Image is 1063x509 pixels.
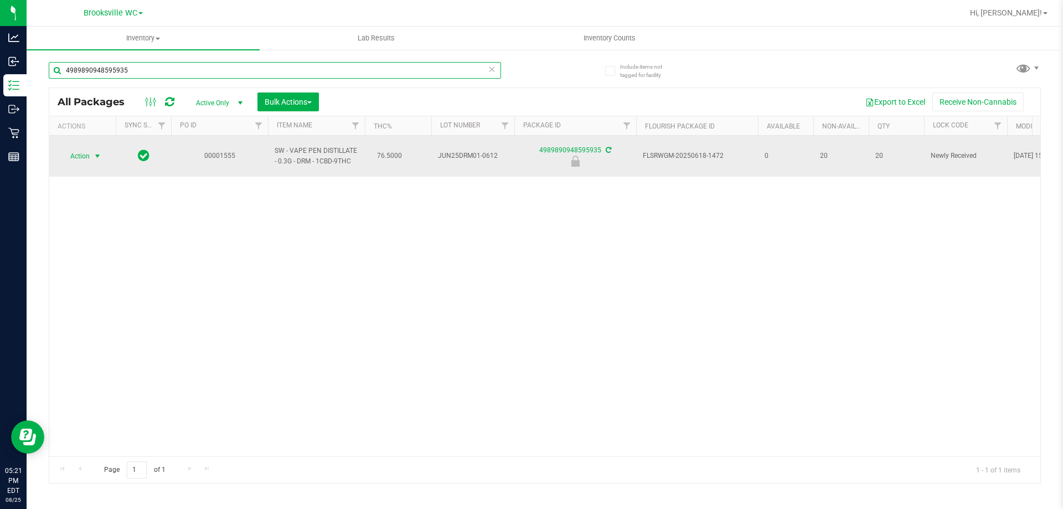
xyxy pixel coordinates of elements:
[513,156,638,167] div: Newly Received
[933,121,968,129] a: Lock Code
[5,496,22,504] p: 08/25
[8,80,19,91] inline-svg: Inventory
[84,8,137,18] span: Brooksville WC
[127,461,147,479] input: 1
[58,96,136,108] span: All Packages
[765,151,807,161] span: 0
[374,122,392,130] a: THC%
[347,116,365,135] a: Filter
[618,116,636,135] a: Filter
[989,116,1007,135] a: Filter
[438,151,508,161] span: JUN25DRM01-0612
[11,420,44,454] iframe: Resource center
[250,116,268,135] a: Filter
[8,32,19,43] inline-svg: Analytics
[153,116,171,135] a: Filter
[343,33,410,43] span: Lab Results
[275,146,358,167] span: SW - VAPE PEN DISTILLATE - 0.3G - DRM - 1CBD-9THC
[620,63,675,79] span: Include items not tagged for facility
[820,151,862,161] span: 20
[8,151,19,162] inline-svg: Reports
[95,461,174,479] span: Page of 1
[8,127,19,138] inline-svg: Retail
[875,151,917,161] span: 20
[822,122,871,130] a: Non-Available
[932,92,1024,111] button: Receive Non-Cannabis
[204,152,235,160] a: 00001555
[180,121,197,129] a: PO ID
[60,148,90,164] span: Action
[488,62,496,76] span: Clear
[277,121,312,129] a: Item Name
[967,461,1029,478] span: 1 - 1 of 1 items
[604,146,611,154] span: Sync from Compliance System
[767,122,800,130] a: Available
[27,27,260,50] a: Inventory
[496,116,514,135] a: Filter
[8,104,19,115] inline-svg: Outbound
[371,148,407,164] span: 76.5000
[49,62,501,79] input: Search Package ID, Item Name, SKU, Lot or Part Number...
[440,121,480,129] a: Lot Number
[138,148,149,163] span: In Sync
[58,122,111,130] div: Actions
[931,151,1000,161] span: Newly Received
[27,33,260,43] span: Inventory
[970,8,1042,17] span: Hi, [PERSON_NAME]!
[493,27,726,50] a: Inventory Counts
[878,122,890,130] a: Qty
[265,97,312,106] span: Bulk Actions
[569,33,651,43] span: Inventory Counts
[260,27,493,50] a: Lab Results
[858,92,932,111] button: Export to Excel
[5,466,22,496] p: 05:21 PM EDT
[643,151,751,161] span: FLSRWGM-20250618-1472
[91,148,105,164] span: select
[257,92,319,111] button: Bulk Actions
[8,56,19,67] inline-svg: Inbound
[645,122,715,130] a: Flourish Package ID
[125,121,167,129] a: Sync Status
[523,121,561,129] a: Package ID
[539,146,601,154] a: 4989890948595935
